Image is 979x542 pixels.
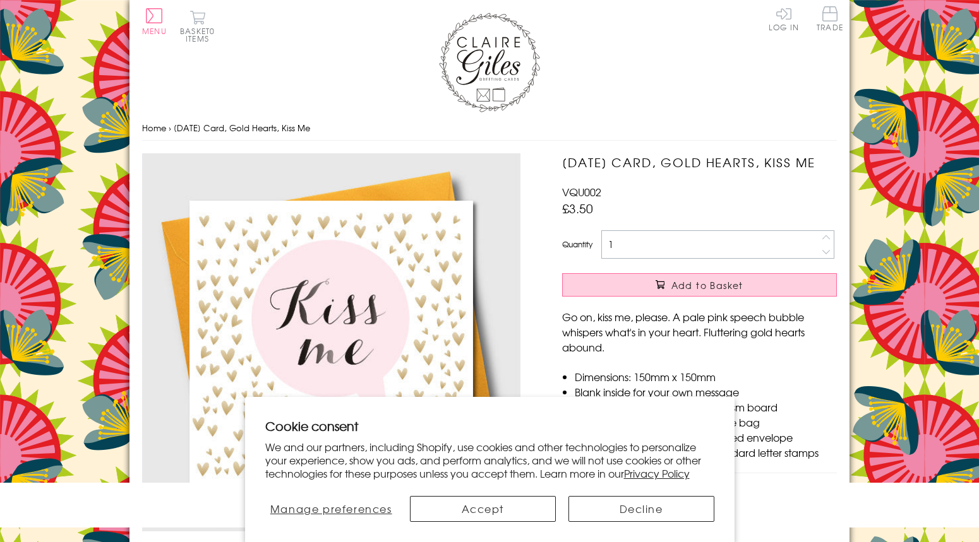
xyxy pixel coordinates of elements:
button: Add to Basket [562,273,837,297]
a: Trade [817,6,843,33]
span: [DATE] Card, Gold Hearts, Kiss Me [174,122,310,134]
span: VQU002 [562,184,601,199]
button: Accept [410,496,556,522]
span: › [169,122,171,134]
img: Claire Giles Greetings Cards [439,13,540,112]
li: Blank inside for your own message [575,384,837,399]
button: Basket0 items [180,10,215,42]
button: Menu [142,8,167,35]
button: Decline [568,496,714,522]
p: We and our partners, including Shopify, use cookies and other technologies to personalize your ex... [265,440,714,480]
nav: breadcrumbs [142,115,837,141]
span: 0 items [186,25,215,44]
span: Manage preferences [270,501,392,516]
span: Add to Basket [671,279,743,292]
a: Home [142,122,166,134]
h1: [DATE] Card, Gold Hearts, Kiss Me [562,153,837,172]
span: Menu [142,25,167,37]
p: Go on, kiss me, please. A pale pink speech bubble whispers what's in your heart. Fluttering gold ... [562,309,837,355]
h2: Cookie consent [265,417,714,435]
button: Manage preferences [265,496,397,522]
li: Dimensions: 150mm x 150mm [575,369,837,384]
span: Trade [817,6,843,31]
a: Privacy Policy [624,466,690,481]
img: Valentine's Day Card, Gold Hearts, Kiss Me [142,153,521,531]
a: Log In [769,6,799,31]
span: £3.50 [562,199,593,217]
label: Quantity [562,239,592,250]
